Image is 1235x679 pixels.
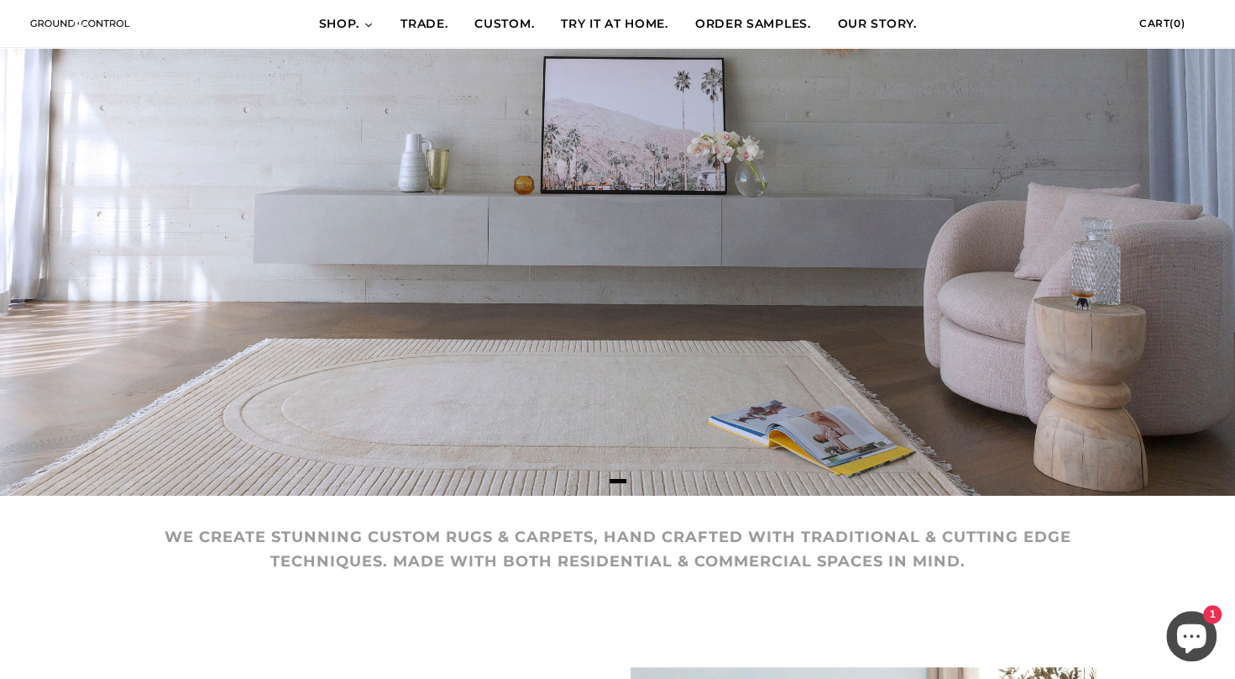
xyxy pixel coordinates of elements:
[144,525,1092,575] span: WE CREATE STUNNING CUSTOM RUGS & CARPETS, HAND CRAFTED WITH TRADITIONAL & CUTTING EDGE TECHNIQUES...
[461,1,547,48] a: CUSTOM.
[837,16,916,33] span: OUR STORY.
[474,16,534,33] span: CUSTOM.
[610,479,626,483] button: Page 1
[695,16,811,33] span: ORDER SAMPLES.
[319,16,360,33] span: SHOP.
[387,1,461,48] a: TRADE.
[400,16,447,33] span: TRADE.
[1161,611,1222,666] inbox-online-store-chat: Shopify online store chat
[547,1,682,48] a: TRY IT AT HOME.
[824,1,929,48] a: OUR STORY.
[682,1,824,48] a: ORDER SAMPLES.
[1174,17,1181,29] span: 0
[561,16,668,33] span: TRY IT AT HOME.
[1139,17,1170,29] span: Cart
[306,1,388,48] a: SHOP.
[1139,17,1210,29] a: Cart(0)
